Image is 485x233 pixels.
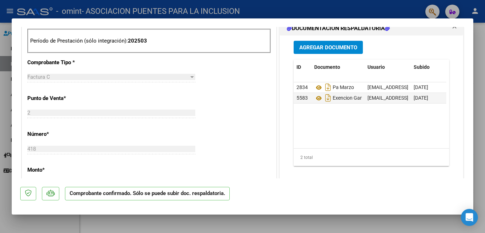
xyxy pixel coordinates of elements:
span: 2834 [296,84,308,90]
p: Comprobante confirmado. Sólo se puede subir doc. respaldatoria. [65,187,230,201]
p: Monto [27,166,100,174]
i: Descargar documento [323,82,333,93]
p: Comprobante Tipo * [27,59,100,67]
div: DOCUMENTACIÓN RESPALDATORIA [280,35,463,183]
mat-expansion-panel-header: DOCUMENTACIÓN RESPALDATORIA [280,21,463,35]
p: Punto de Venta [27,94,100,102]
datatable-header-cell: Documento [311,60,365,75]
datatable-header-cell: Subido [411,60,446,75]
datatable-header-cell: ID [294,60,311,75]
span: Factura C [27,74,50,80]
span: Documento [314,64,340,70]
p: Período de Prestación (sólo integración): [30,37,268,45]
p: Número [27,130,100,138]
span: Usuario [367,64,385,70]
span: [DATE] [414,84,428,90]
h1: DOCUMENTACIÓN RESPALDATORIA [287,24,390,33]
button: Agregar Documento [294,41,363,54]
span: Agregar Documento [299,44,357,51]
span: ID [296,64,301,70]
div: Open Intercom Messenger [461,209,478,226]
div: 2 total [294,149,449,166]
strong: 202503 [128,38,147,44]
span: Exencion Ganancias Retenciones [314,95,405,101]
datatable-header-cell: Usuario [365,60,411,75]
i: Descargar documento [323,92,333,104]
span: Subido [414,64,430,70]
span: 5583 [296,95,308,101]
span: [DATE] [414,95,428,101]
span: Pa Marzo [314,85,354,90]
